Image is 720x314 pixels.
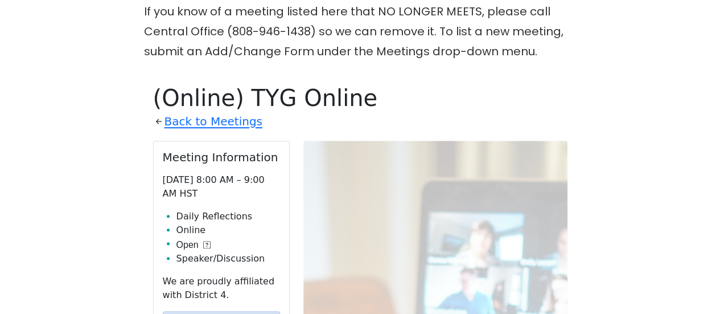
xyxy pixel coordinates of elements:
[164,112,262,132] a: Back to Meetings
[176,210,280,223] li: Daily Reflections
[163,150,280,164] h2: Meeting Information
[176,252,280,266] li: Speaker/Discussion
[153,84,567,112] h1: (Online) TYG Online
[163,173,280,201] p: [DATE] 8:00 AM – 9:00 AM HST
[176,238,199,252] span: Open
[176,223,280,237] li: Online
[144,2,577,62] p: If you know of a meeting listed here that NO LONGER MEETS, please call Central Office (808-946-14...
[163,275,280,302] p: We are proudly affiliated with District 4.
[176,238,211,252] button: Open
